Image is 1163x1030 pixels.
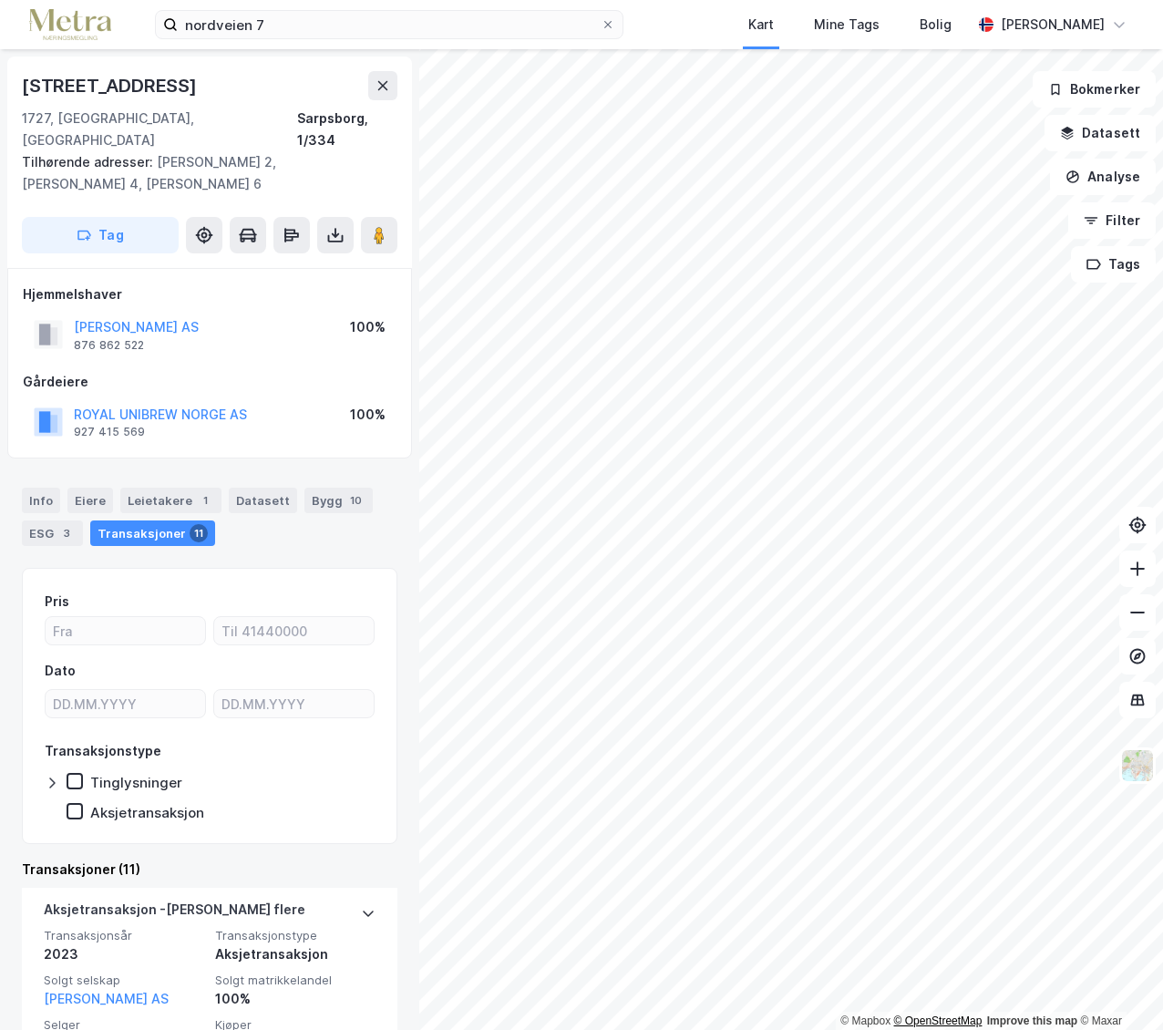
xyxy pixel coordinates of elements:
input: Til 41440000 [214,617,374,644]
a: OpenStreetMap [894,1015,983,1027]
span: Solgt selskap [44,973,204,988]
div: Transaksjoner (11) [22,859,397,881]
span: Transaksjonstype [215,928,376,943]
div: Sarpsborg, 1/334 [297,108,397,151]
div: Tinglysninger [90,774,182,791]
div: [STREET_ADDRESS] [22,71,201,100]
a: Improve this map [987,1015,1077,1027]
div: 876 862 522 [74,338,144,353]
div: 1727, [GEOGRAPHIC_DATA], [GEOGRAPHIC_DATA] [22,108,297,151]
img: metra-logo.256734c3b2bbffee19d4.png [29,9,111,41]
input: Fra [46,617,205,644]
div: [PERSON_NAME] [1001,14,1105,36]
div: Transaksjonstype [45,740,161,762]
div: Dato [45,660,76,682]
div: 10 [346,491,365,510]
div: Info [22,488,60,513]
button: Bokmerker [1033,71,1156,108]
div: Kart [748,14,774,36]
a: Mapbox [840,1015,890,1027]
span: Solgt matrikkelandel [215,973,376,988]
div: 2023 [44,943,204,965]
iframe: Chat Widget [1072,942,1163,1030]
div: ESG [22,520,83,546]
span: Tilhørende adresser: [22,154,157,170]
div: Aksjetransaksjon - [PERSON_NAME] flere [44,899,305,928]
button: Analyse [1050,159,1156,195]
div: 100% [350,316,386,338]
div: 100% [350,404,386,426]
button: Datasett [1045,115,1156,151]
div: Bygg [304,488,373,513]
div: 927 415 569 [74,425,145,439]
div: Pris [45,591,69,613]
div: Transaksjoner [90,520,215,546]
a: [PERSON_NAME] AS [44,991,169,1006]
div: Datasett [229,488,297,513]
div: Bolig [920,14,952,36]
div: Leietakere [120,488,221,513]
div: Mine Tags [814,14,880,36]
button: Tags [1071,246,1156,283]
div: Aksjetransaksjon [90,804,204,821]
input: DD.MM.YYYY [214,690,374,717]
div: Hjemmelshaver [23,283,396,305]
div: 11 [190,524,208,542]
img: Z [1120,748,1155,783]
div: 100% [215,988,376,1010]
div: Kontrollprogram for chat [1072,942,1163,1030]
div: [PERSON_NAME] 2, [PERSON_NAME] 4, [PERSON_NAME] 6 [22,151,383,195]
button: Filter [1068,202,1156,239]
div: 3 [57,524,76,542]
div: Eiere [67,488,113,513]
input: DD.MM.YYYY [46,690,205,717]
div: Gårdeiere [23,371,396,393]
input: Søk på adresse, matrikkel, gårdeiere, leietakere eller personer [178,11,601,38]
div: 1 [196,491,214,510]
span: Transaksjonsår [44,928,204,943]
button: Tag [22,217,179,253]
div: Aksjetransaksjon [215,943,376,965]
